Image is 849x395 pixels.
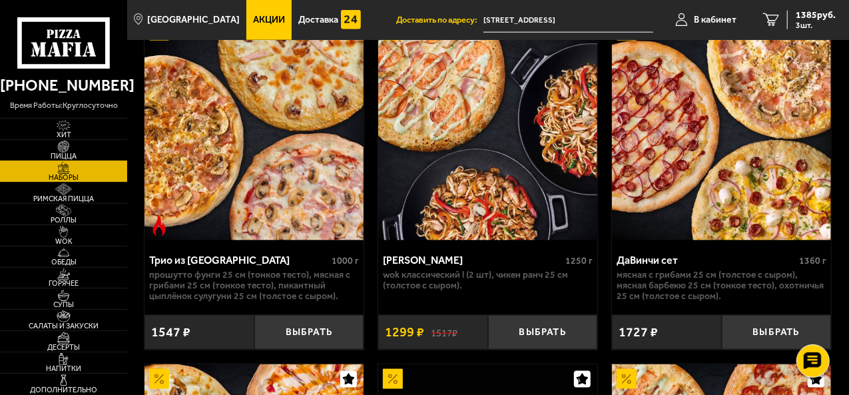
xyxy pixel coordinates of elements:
img: Акционный [149,369,169,389]
span: 1547 ₽ [151,326,190,339]
img: 15daf4d41897b9f0e9f617042186c801.svg [341,10,361,30]
button: Выбрать [722,315,832,350]
span: 1299 ₽ [385,326,424,339]
span: 1250 г [565,255,593,266]
img: Акционный [617,369,637,389]
button: Выбрать [254,315,364,350]
div: [PERSON_NAME] [383,254,562,266]
span: В кабинет [694,15,736,25]
img: Вилла Капри [378,17,597,240]
span: Акции [253,15,285,25]
span: [GEOGRAPHIC_DATA] [148,15,240,25]
span: 1360 г [799,255,826,266]
p: Прошутто Фунги 25 см (тонкое тесто), Мясная с грибами 25 см (тонкое тесто), Пикантный цыплёнок су... [149,270,359,302]
span: 3 шт. [796,21,836,29]
div: Трио из [GEOGRAPHIC_DATA] [149,254,328,266]
p: Мясная с грибами 25 см (толстое с сыром), Мясная Барбекю 25 см (тонкое тесто), Охотничья 25 см (т... [617,270,826,302]
span: 1385 руб. [796,11,836,20]
img: Трио из Рио [144,17,364,240]
a: АкционныйОстрое блюдоТрио из Рио [144,17,364,240]
span: 1727 ₽ [619,326,658,339]
img: ДаВинчи сет [612,17,831,240]
input: Ваш адрес доставки [483,8,653,33]
a: АкционныйВилла Капри [378,17,597,240]
button: Выбрать [488,315,598,350]
span: Доставка [298,15,338,25]
p: Wok классический L (2 шт), Чикен Ранч 25 см (толстое с сыром). [383,270,593,291]
a: АкционныйДаВинчи сет [612,17,831,240]
s: 1517 ₽ [431,326,457,338]
div: ДаВинчи сет [617,254,796,266]
span: 1000 г [332,255,359,266]
img: Акционный [383,369,403,389]
img: Острое блюдо [149,216,169,236]
span: Доставить по адресу: [396,16,483,25]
